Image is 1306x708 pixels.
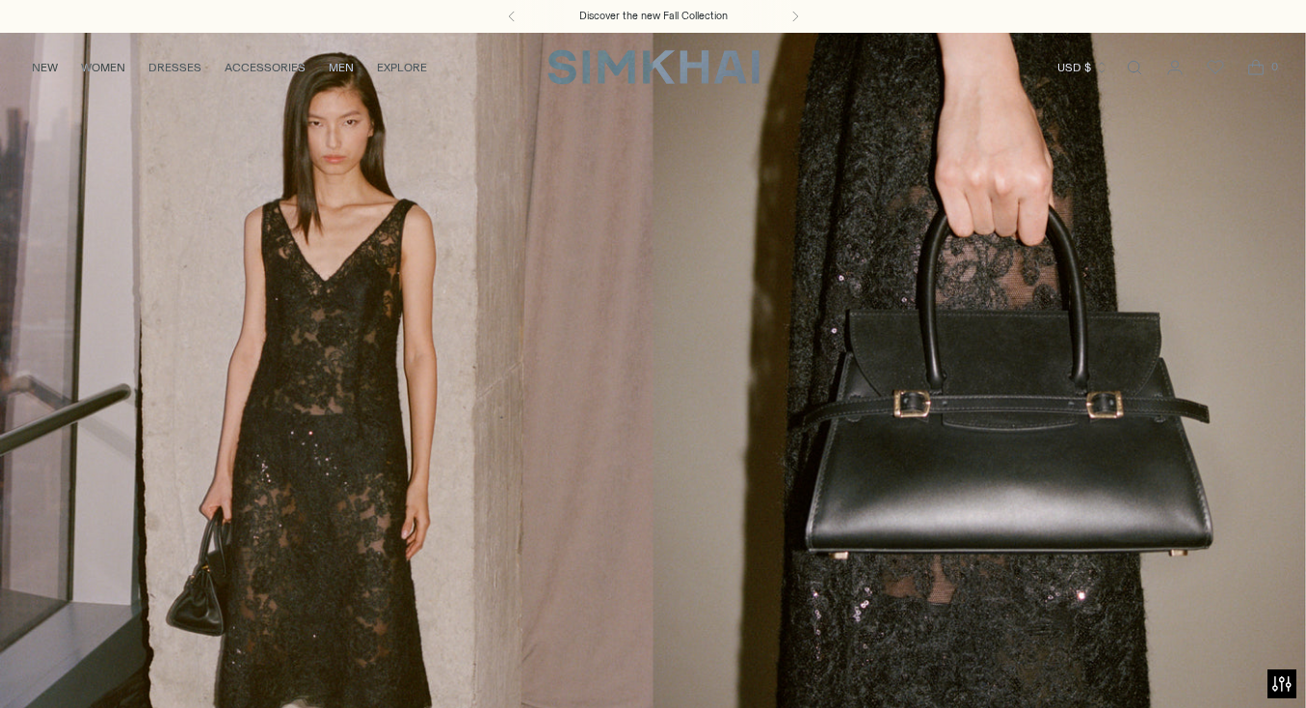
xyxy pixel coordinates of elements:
[329,46,354,89] a: MEN
[1115,48,1154,87] a: Open search modal
[225,46,306,89] a: ACCESSORIES
[547,48,760,86] a: SIMKHAI
[377,46,427,89] a: EXPLORE
[1237,48,1275,87] a: Open cart modal
[1057,46,1108,89] button: USD $
[1196,48,1235,87] a: Wishlist
[1156,48,1194,87] a: Go to the account page
[579,9,728,24] a: Discover the new Fall Collection
[148,46,201,89] a: DRESSES
[81,46,125,89] a: WOMEN
[1266,58,1283,75] span: 0
[32,46,58,89] a: NEW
